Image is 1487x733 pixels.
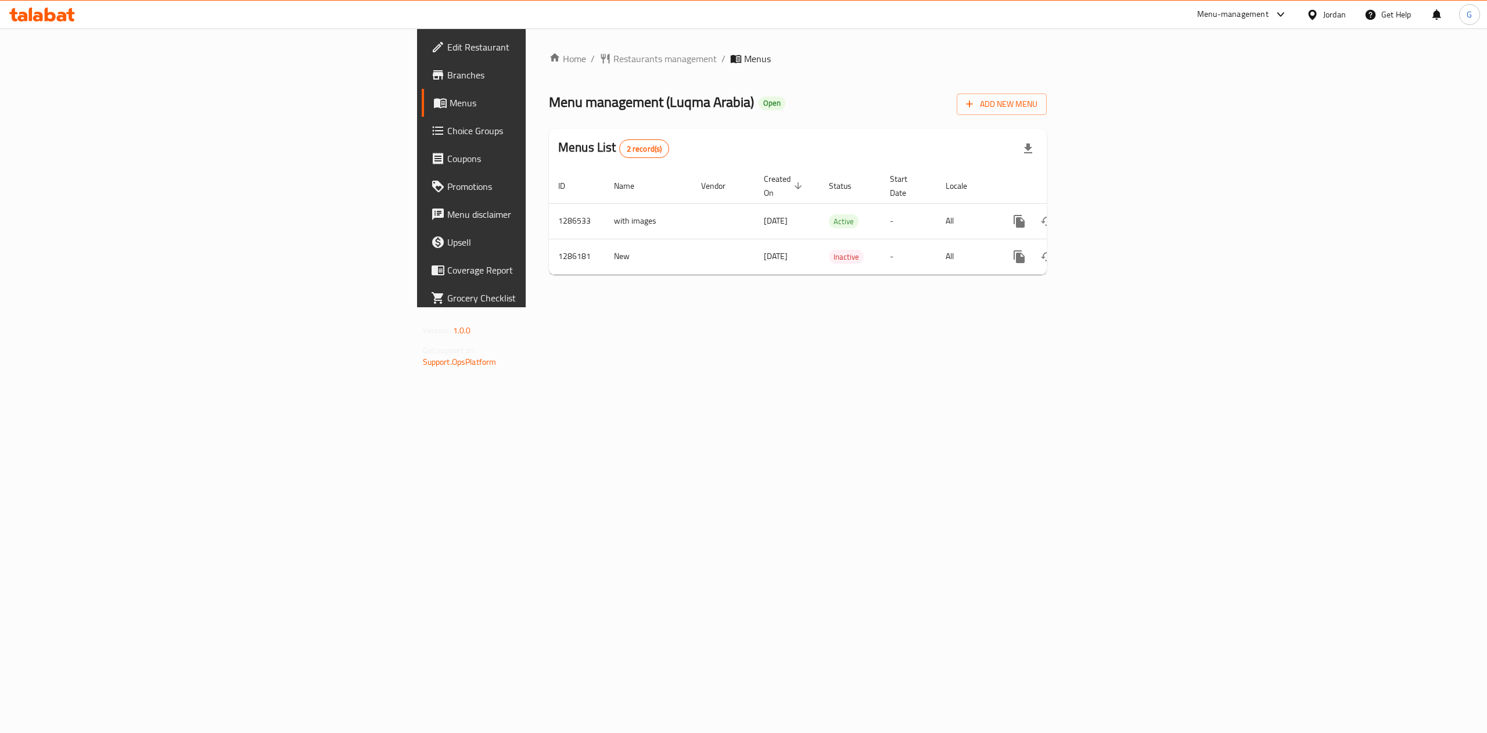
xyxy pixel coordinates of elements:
[447,40,656,54] span: Edit Restaurant
[549,52,1047,66] nav: breadcrumb
[558,139,669,158] h2: Menus List
[423,323,451,338] span: Version:
[701,179,741,193] span: Vendor
[764,172,806,200] span: Created On
[422,256,666,284] a: Coverage Report
[829,179,867,193] span: Status
[423,343,476,358] span: Get support on:
[422,33,666,61] a: Edit Restaurant
[996,168,1126,204] th: Actions
[447,207,656,221] span: Menu disclaimer
[1005,207,1033,235] button: more
[881,239,936,274] td: -
[447,179,656,193] span: Promotions
[447,152,656,166] span: Coupons
[759,96,785,110] div: Open
[422,284,666,312] a: Grocery Checklist
[1005,243,1033,271] button: more
[423,354,497,369] a: Support.OpsPlatform
[447,263,656,277] span: Coverage Report
[447,291,656,305] span: Grocery Checklist
[447,124,656,138] span: Choice Groups
[619,139,670,158] div: Total records count
[744,52,771,66] span: Menus
[946,179,982,193] span: Locale
[721,52,725,66] li: /
[422,117,666,145] a: Choice Groups
[422,228,666,256] a: Upsell
[829,250,864,264] span: Inactive
[966,97,1037,112] span: Add New Menu
[1467,8,1472,21] span: G
[422,89,666,117] a: Menus
[447,68,656,82] span: Branches
[829,215,859,228] span: Active
[764,249,788,264] span: [DATE]
[764,213,788,228] span: [DATE]
[450,96,656,110] span: Menus
[1197,8,1269,21] div: Menu-management
[614,179,649,193] span: Name
[1014,135,1042,163] div: Export file
[890,172,922,200] span: Start Date
[829,214,859,228] div: Active
[422,200,666,228] a: Menu disclaimer
[957,94,1047,115] button: Add New Menu
[936,203,996,239] td: All
[558,179,580,193] span: ID
[549,168,1126,275] table: enhanced table
[759,98,785,108] span: Open
[447,235,656,249] span: Upsell
[936,239,996,274] td: All
[1323,8,1346,21] div: Jordan
[422,145,666,173] a: Coupons
[422,173,666,200] a: Promotions
[453,323,471,338] span: 1.0.0
[620,143,669,154] span: 2 record(s)
[1033,243,1061,271] button: Change Status
[422,61,666,89] a: Branches
[881,203,936,239] td: -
